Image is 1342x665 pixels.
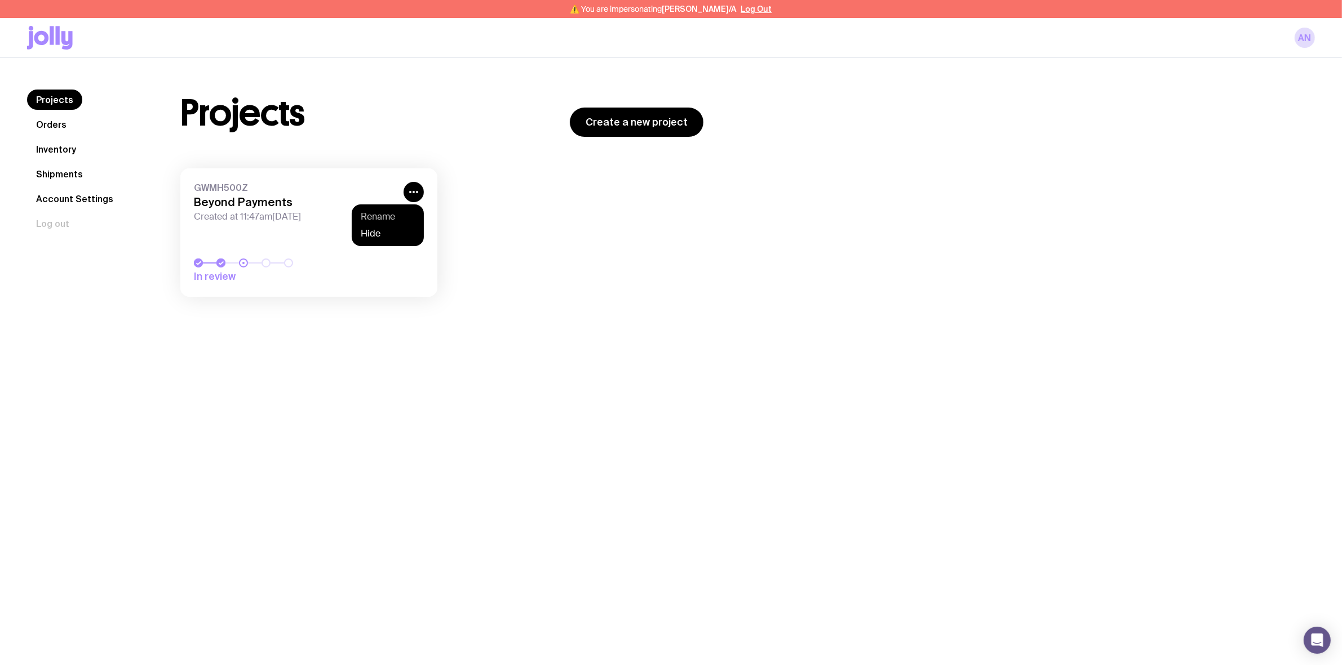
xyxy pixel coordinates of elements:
[570,108,703,137] a: Create a new project
[180,95,305,131] h1: Projects
[27,114,76,135] a: Orders
[194,195,397,209] h3: Beyond Payments
[27,189,122,209] a: Account Settings
[27,213,78,234] button: Log out
[194,182,397,193] span: GWMH500Z
[27,164,92,184] a: Shipments
[27,90,82,110] a: Projects
[662,5,737,14] span: [PERSON_NAME]/A
[361,211,415,222] button: Rename
[1295,28,1315,48] a: AN
[741,5,772,14] button: Log Out
[194,211,397,222] span: Created at 11:47am[DATE]
[194,270,352,283] span: In review
[361,228,415,239] button: Hide
[1304,627,1331,654] div: Open Intercom Messenger
[180,168,437,297] a: GWMH500ZBeyond PaymentsCreated at 11:47am[DATE]In review
[570,5,737,14] span: ⚠️ You are impersonating
[27,139,85,159] a: Inventory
